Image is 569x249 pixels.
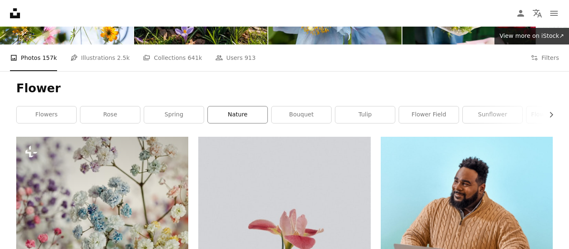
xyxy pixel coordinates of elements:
a: Illustrations 2.5k [70,44,130,71]
a: flower field [399,106,459,123]
a: Users 913 [215,44,255,71]
a: rose [80,106,140,123]
a: Log in / Sign up [512,5,529,22]
a: pink petaled flower [198,240,370,248]
button: Language [529,5,546,22]
a: Collections 641k [143,44,202,71]
a: nature [208,106,267,123]
a: flowers [17,106,76,123]
a: bouquet [272,106,331,123]
a: sunflower [463,106,522,123]
button: Menu [546,5,562,22]
span: 641k [187,53,202,62]
a: spring [144,106,204,123]
button: Filters [531,44,559,71]
a: Home — Unsplash [10,8,20,18]
a: tulip [335,106,395,123]
button: scroll list to the right [544,106,553,123]
a: View more on iStock↗ [494,28,569,44]
h1: Flower [16,81,553,96]
span: View more on iStock ↗ [499,32,564,39]
span: 2.5k [117,53,130,62]
span: 913 [245,53,256,62]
